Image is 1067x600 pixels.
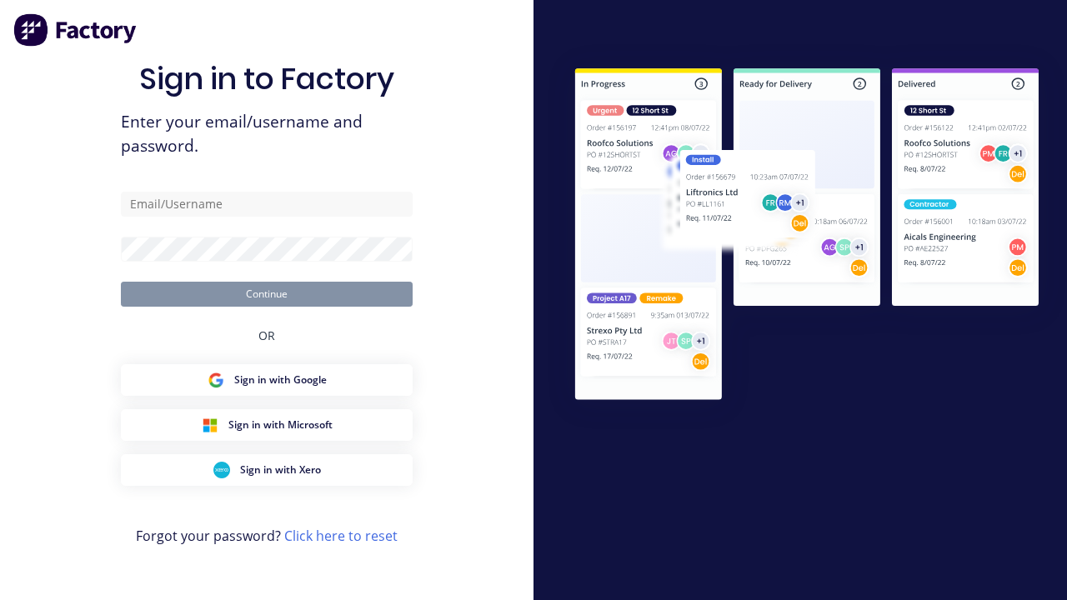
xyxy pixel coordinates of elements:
input: Email/Username [121,192,413,217]
button: Google Sign inSign in with Google [121,364,413,396]
h1: Sign in to Factory [139,61,394,97]
div: OR [258,307,275,364]
img: Factory [13,13,138,47]
img: Microsoft Sign in [202,417,218,433]
span: Sign in with Google [234,372,327,387]
span: Sign in with Xero [240,462,321,477]
img: Google Sign in [208,372,224,388]
button: Xero Sign inSign in with Xero [121,454,413,486]
span: Forgot your password? [136,526,398,546]
img: Xero Sign in [213,462,230,478]
span: Sign in with Microsoft [228,417,333,432]
button: Continue [121,282,413,307]
a: Click here to reset [284,527,398,545]
img: Sign in [547,42,1067,430]
button: Microsoft Sign inSign in with Microsoft [121,409,413,441]
span: Enter your email/username and password. [121,110,413,158]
